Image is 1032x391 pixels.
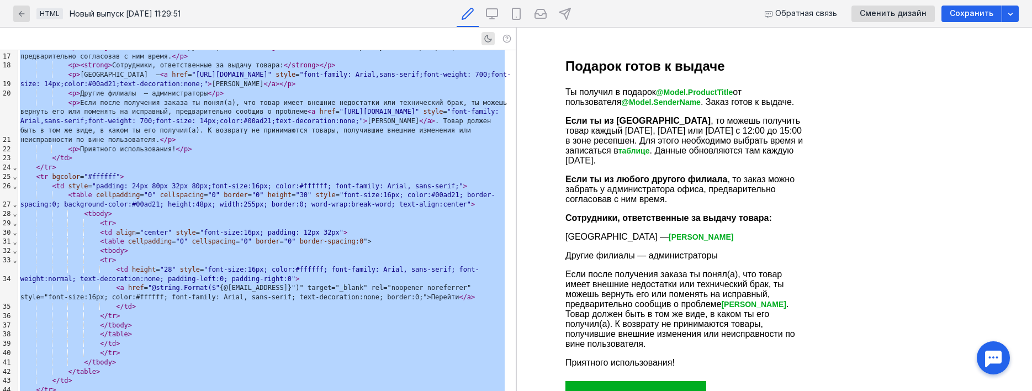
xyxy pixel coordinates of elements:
span: < [308,108,311,115]
span: > [68,377,72,384]
span: </ [36,163,44,171]
span: < [100,219,104,227]
span: </ [100,321,108,329]
span: table [104,237,124,245]
span: a [164,71,168,78]
span: </ [52,154,60,162]
span: > [96,368,100,376]
span: p [72,71,76,78]
span: "#ffffff" [84,173,120,181]
span: style [276,71,295,78]
span: > [331,61,335,69]
span: </ [284,61,292,69]
span: > [292,80,295,88]
span: </ [68,368,76,376]
span: p [327,61,331,69]
span: < [100,247,104,255]
span: "font-size:16px; color:#ffffff; font-family: Arial, sans-serif; font-weight:normal; text-decorati... [20,266,479,283]
span: < [80,61,84,69]
span: < [100,229,104,236]
span: "0" [284,237,296,245]
span: height [268,191,292,199]
div: = = = "> [18,237,516,246]
span: tr [104,256,112,264]
span: </ [100,349,108,357]
span: cellspacing [160,191,204,199]
button: Сохранить [941,6,1002,22]
span: > [76,43,80,51]
span: "0" [208,191,220,199]
span: a [467,293,471,301]
span: align [116,229,136,236]
div: = [18,182,516,191]
span: > [132,303,136,310]
span: Fold line [12,256,17,264]
span: style [316,191,336,199]
span: strong [252,43,276,51]
span: cellpadding [96,191,140,199]
span: < [68,43,72,51]
span: table [72,191,92,199]
span: "padding: 24px 80px 32px 80px;font-size:16px; color:#ffffff; font-family: Arial, sans-serif;" [92,182,463,190]
div: Если ты из любого другого филиала , то заказ можно забрать у администратора офиса, предварительно... [18,43,516,61]
span: > [68,154,72,162]
span: border [224,191,247,199]
span: Fold line [12,163,17,171]
span: Fold line [12,219,17,227]
span: < [68,71,72,78]
span: td [104,229,112,236]
span: "@string.Format($" [148,284,220,292]
span: style [176,229,196,236]
span: < [116,266,120,273]
span: table [76,368,96,376]
div: Если после получения заказа ты понял(а), что товар имеет внешние недостатки или технический брак,... [18,98,516,145]
span: > [128,330,132,338]
span: href [128,284,144,292]
span: td [108,340,116,347]
span: href [320,108,336,115]
span: < [160,71,164,78]
span: </ [52,377,60,384]
span: "0" [252,191,264,199]
span: "28" [160,266,176,273]
span: < [68,61,72,69]
span: Fold line [12,182,17,190]
span: "font-family: Arial,sans-serif;font-weight: 700;font-size: 14px;color:#00ad21;text-decoration:none;" [20,71,511,88]
span: > [112,219,116,227]
span: p [168,136,172,144]
button: Сменить дизайн [851,6,935,22]
span: td [60,377,68,384]
span: > [76,89,80,97]
span: border-spacing:0 [300,237,364,245]
span: < [52,182,56,190]
span: border [256,237,279,245]
span: p [180,52,184,60]
span: tbody [92,358,112,366]
span: Fold line [12,173,17,181]
span: </ [263,80,271,88]
span: table [108,330,128,338]
span: p [72,61,76,69]
span: tbody [88,210,108,218]
span: < [36,173,40,181]
span: < [80,43,84,51]
span: < [100,237,104,245]
span: p [184,145,188,153]
span: "center" [140,229,172,236]
span: "0" [240,237,252,245]
span: > [76,61,80,69]
span: Fold line [12,200,17,208]
div: = = = = = [18,191,516,209]
span: </ [419,117,427,125]
span: > [172,136,176,144]
span: > [315,61,319,69]
span: tr [40,173,48,181]
div: = {@[EMAIL_ADDRESS]}")" target="_blank" rel="noopener noreferrer" style="font-size:16px; color:#f... [18,283,516,302]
